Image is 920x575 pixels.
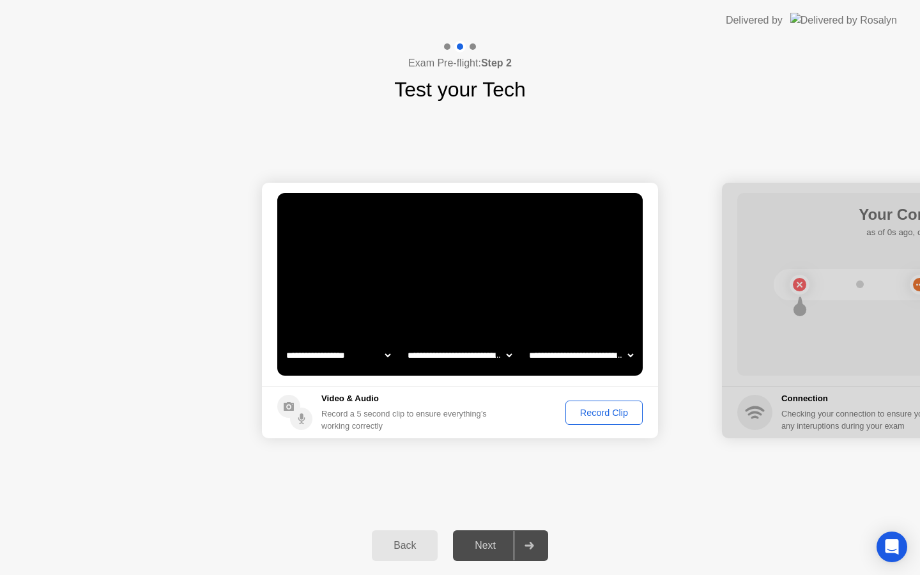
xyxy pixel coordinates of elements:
[376,540,434,551] div: Back
[526,342,636,368] select: Available microphones
[372,530,438,561] button: Back
[284,342,393,368] select: Available cameras
[321,408,492,432] div: Record a 5 second clip to ensure everything’s working correctly
[726,13,783,28] div: Delivered by
[790,13,897,27] img: Delivered by Rosalyn
[453,530,548,561] button: Next
[565,401,643,425] button: Record Clip
[481,57,512,68] b: Step 2
[457,540,514,551] div: Next
[877,532,907,562] div: Open Intercom Messenger
[321,392,492,405] h5: Video & Audio
[408,56,512,71] h4: Exam Pre-flight:
[394,74,526,105] h1: Test your Tech
[570,408,638,418] div: Record Clip
[405,342,514,368] select: Available speakers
